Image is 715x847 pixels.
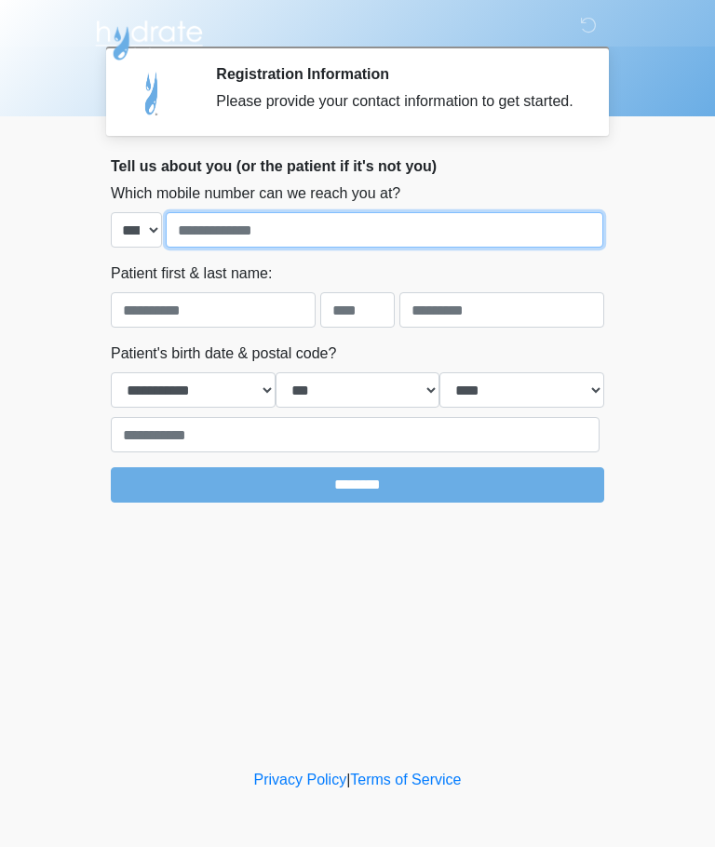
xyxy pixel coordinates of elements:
[111,157,604,175] h2: Tell us about you (or the patient if it's not you)
[125,65,181,121] img: Agent Avatar
[350,772,461,787] a: Terms of Service
[216,90,576,113] div: Please provide your contact information to get started.
[254,772,347,787] a: Privacy Policy
[346,772,350,787] a: |
[111,343,336,365] label: Patient's birth date & postal code?
[111,262,272,285] label: Patient first & last name:
[92,14,206,61] img: Hydrate IV Bar - Arcadia Logo
[111,182,400,205] label: Which mobile number can we reach you at?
